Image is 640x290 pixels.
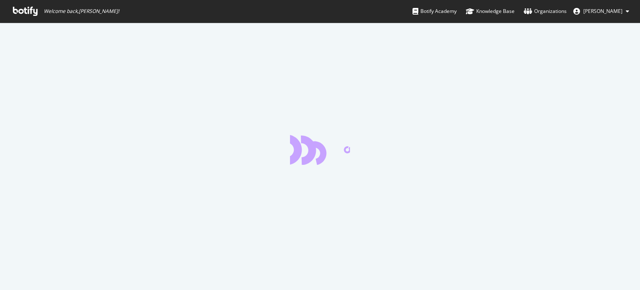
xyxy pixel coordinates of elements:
[44,8,119,15] span: Welcome back, [PERSON_NAME] !
[567,5,636,18] button: [PERSON_NAME]
[583,8,622,15] span: Tania Johnston
[524,7,567,15] div: Organizations
[466,7,515,15] div: Knowledge Base
[290,135,350,165] div: animation
[412,7,457,15] div: Botify Academy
